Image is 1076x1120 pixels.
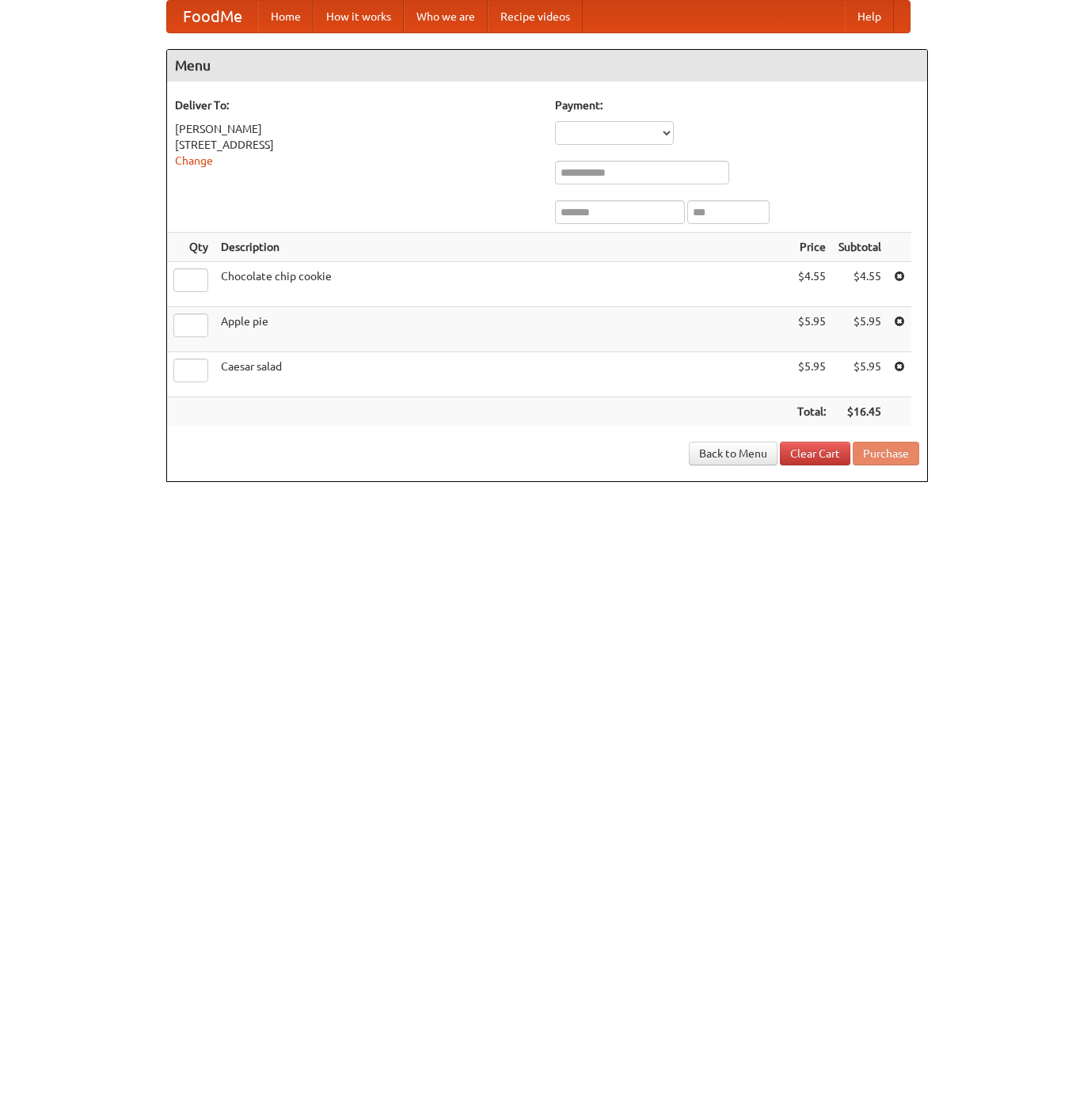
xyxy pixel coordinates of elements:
[791,233,832,262] th: Price
[258,1,314,32] a: Home
[215,262,791,307] td: Chocolate chip cookie
[689,442,778,465] a: Back to Menu
[167,233,215,262] th: Qty
[845,1,894,32] a: Help
[791,352,832,397] td: $5.95
[215,307,791,352] td: Apple pie
[832,352,888,397] td: $5.95
[175,97,539,113] h5: Deliver To:
[832,262,888,307] td: $4.55
[832,397,888,427] th: $16.45
[167,50,927,82] h4: Menu
[832,233,888,262] th: Subtotal
[791,307,832,352] td: $5.95
[853,442,919,465] button: Purchase
[791,397,832,427] th: Total:
[175,137,539,153] div: [STREET_ADDRESS]
[314,1,404,32] a: How it works
[215,233,791,262] th: Description
[791,262,832,307] td: $4.55
[175,154,213,167] a: Change
[215,352,791,397] td: Caesar salad
[175,121,539,137] div: [PERSON_NAME]
[832,307,888,352] td: $5.95
[167,1,258,32] a: FoodMe
[404,1,488,32] a: Who we are
[780,442,850,465] a: Clear Cart
[488,1,583,32] a: Recipe videos
[555,97,919,113] h5: Payment:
